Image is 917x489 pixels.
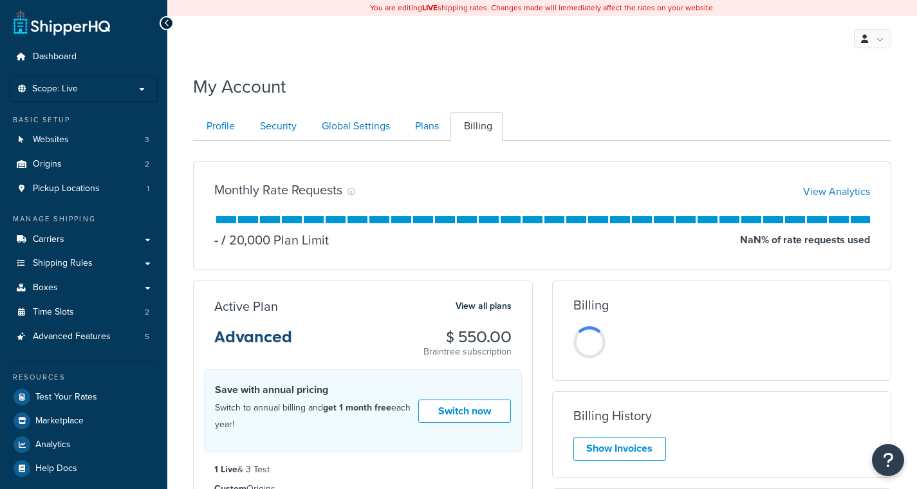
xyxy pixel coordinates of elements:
span: Carriers [33,234,64,245]
h4: Save with annual pricing [215,382,418,398]
b: LIVE [422,2,438,14]
a: Shipping Rules [10,252,158,275]
a: Advanced Features 5 [10,325,158,349]
li: Websites [10,128,158,152]
span: Websites [33,134,69,145]
a: Profile [193,112,245,141]
a: ShipperHQ Home [14,10,110,35]
a: Marketplace [10,409,158,432]
a: Switch now [418,400,511,423]
span: Dashboard [33,51,77,62]
strong: 1 Live [214,463,237,476]
h3: Billing [573,298,609,312]
span: Advanced Features [33,331,111,342]
li: Pickup Locations [10,177,158,201]
a: Analytics [10,433,158,456]
span: Boxes [33,282,58,293]
li: Advanced Features [10,325,158,349]
li: Origins [10,152,158,176]
a: Test Your Rates [10,385,158,409]
strong: get 1 month free [323,401,391,414]
p: NaN % of rate requests used [740,231,870,249]
h1: My Account [193,74,286,99]
span: Marketplace [35,416,84,427]
button: Open Resource Center [872,444,904,476]
span: 1 [147,183,149,194]
span: Pickup Locations [33,183,100,194]
div: Resources [10,372,158,383]
a: Plans [402,112,449,141]
span: Origins [33,159,62,170]
h3: Active Plan [214,299,278,313]
a: View all plans [456,298,512,315]
span: 2 [145,307,149,318]
a: Websites 3 [10,128,158,152]
a: Time Slots 2 [10,300,158,324]
span: / [221,230,226,250]
div: Basic Setup [10,115,158,125]
span: Test Your Rates [35,392,97,403]
h3: $ 550.00 [423,329,512,346]
p: Switch to annual billing and each year! [215,400,418,433]
a: Origins 2 [10,152,158,176]
p: 20,000 Plan Limit [218,231,329,249]
a: Help Docs [10,457,158,480]
a: View Analytics [803,184,870,199]
li: & 3 Test [214,463,512,477]
span: Time Slots [33,307,74,318]
p: - [214,231,218,249]
h3: Monthly Rate Requests [214,183,342,197]
span: Analytics [35,439,71,450]
a: Security [246,112,307,141]
li: Time Slots [10,300,158,324]
a: Billing [450,112,503,141]
a: Dashboard [10,45,158,69]
span: Shipping Rules [33,258,93,269]
a: Show Invoices [573,437,666,461]
p: Braintree subscription [423,346,512,358]
span: 3 [145,134,149,145]
h3: Billing History [573,409,652,423]
span: 5 [145,331,149,342]
span: Scope: Live [32,84,78,95]
a: Global Settings [308,112,400,141]
div: Manage Shipping [10,214,158,225]
h3: Advanced [214,329,292,356]
a: Boxes [10,276,158,300]
a: Pickup Locations 1 [10,177,158,201]
a: Carriers [10,228,158,252]
span: 2 [145,159,149,170]
span: Help Docs [35,463,77,474]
